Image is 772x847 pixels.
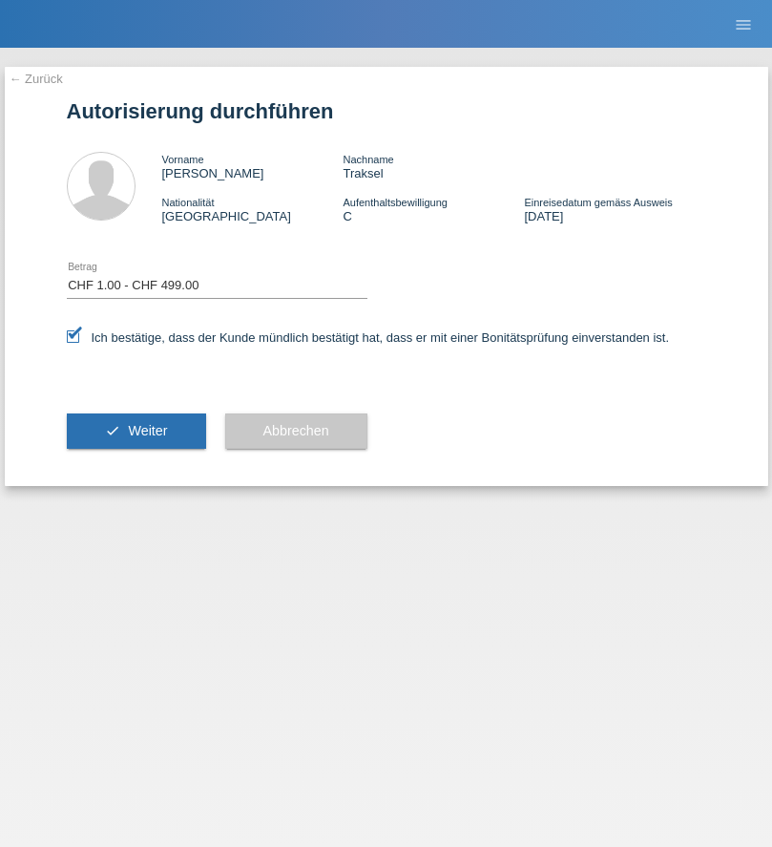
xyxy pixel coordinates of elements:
[524,195,705,223] div: [DATE]
[162,195,344,223] div: [GEOGRAPHIC_DATA]
[524,197,672,208] span: Einreisedatum gemäss Ausweis
[67,413,206,450] button: check Weiter
[162,154,204,165] span: Vorname
[734,15,753,34] i: menu
[105,423,120,438] i: check
[67,99,706,123] h1: Autorisierung durchführen
[10,72,63,86] a: ← Zurück
[263,423,329,438] span: Abbrechen
[343,154,393,165] span: Nachname
[343,195,524,223] div: C
[162,197,215,208] span: Nationalität
[128,423,167,438] span: Weiter
[225,413,367,450] button: Abbrechen
[343,152,524,180] div: Traksel
[343,197,447,208] span: Aufenthaltsbewilligung
[67,330,670,345] label: Ich bestätige, dass der Kunde mündlich bestätigt hat, dass er mit einer Bonitätsprüfung einversta...
[162,152,344,180] div: [PERSON_NAME]
[724,18,762,30] a: menu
